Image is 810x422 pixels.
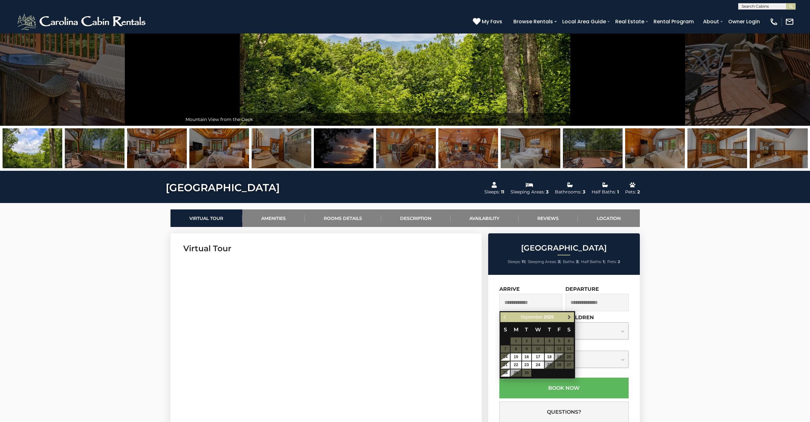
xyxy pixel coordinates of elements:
[522,259,525,264] strong: 11
[501,369,510,377] a: 28
[725,16,763,27] a: Owner Login
[557,327,561,333] span: Friday
[544,314,554,320] span: 2025
[514,327,519,333] span: Monday
[511,353,521,361] a: 15
[603,259,604,264] strong: 1
[183,243,469,254] h3: Virtual Tour
[314,128,374,168] img: 163277002
[510,16,556,27] a: Browse Rentals
[567,315,572,320] span: Next
[183,260,456,414] iframe: YouTube video player
[565,313,573,321] a: Next
[170,209,242,227] a: Virtual Tour
[565,286,599,292] label: Departure
[563,128,623,168] img: 163277036
[499,286,520,292] label: Arrive
[581,258,606,266] li: |
[618,259,620,264] strong: 2
[501,361,510,369] a: 21
[127,128,187,168] img: 163277031
[559,16,609,27] a: Local Area Guide
[252,128,311,168] img: 163277033
[687,128,747,168] img: 163277004
[521,314,542,320] span: September
[482,18,502,26] span: My Favs
[438,128,498,168] img: 163277035
[522,361,531,369] a: 23
[650,16,697,27] a: Rental Program
[548,327,551,333] span: Thursday
[750,128,809,168] img: 163277005
[558,259,560,264] strong: 3
[785,17,794,26] img: mail-regular-white.png
[65,128,125,168] img: 163277030
[490,244,638,252] h2: [GEOGRAPHIC_DATA]
[189,128,249,168] img: 163277032
[501,353,510,361] a: 14
[242,209,305,227] a: Amenities
[769,17,778,26] img: phone-regular-white.png
[565,314,594,320] label: Children
[578,209,640,227] a: Location
[305,209,381,227] a: Rooms Details
[576,259,578,264] strong: 3
[504,327,507,333] span: Sunday
[182,113,628,126] div: Mountain View from the Deck
[511,361,521,369] a: 22
[532,361,544,369] a: 24
[563,259,575,264] span: Baths:
[567,327,571,333] span: Saturday
[508,259,521,264] span: Sleeps:
[525,327,528,333] span: Tuesday
[545,353,554,361] a: 18
[381,209,450,227] a: Description
[450,209,519,227] a: Availability
[501,128,560,168] img: 163277003
[700,16,722,27] a: About
[535,327,541,333] span: Wednesday
[522,353,531,361] a: 16
[499,378,629,398] button: Book Now
[581,259,602,264] span: Half Baths:
[3,128,62,168] img: 163277001
[625,128,685,168] img: 163277037
[532,353,544,361] a: 17
[519,209,578,227] a: Reviews
[473,18,504,26] a: My Favs
[528,258,561,266] li: |
[16,12,148,31] img: White-1-2.png
[612,16,647,27] a: Real Estate
[607,259,617,264] span: Pets:
[528,259,557,264] span: Sleeping Areas:
[508,258,526,266] li: |
[563,258,579,266] li: |
[376,128,436,168] img: 163277034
